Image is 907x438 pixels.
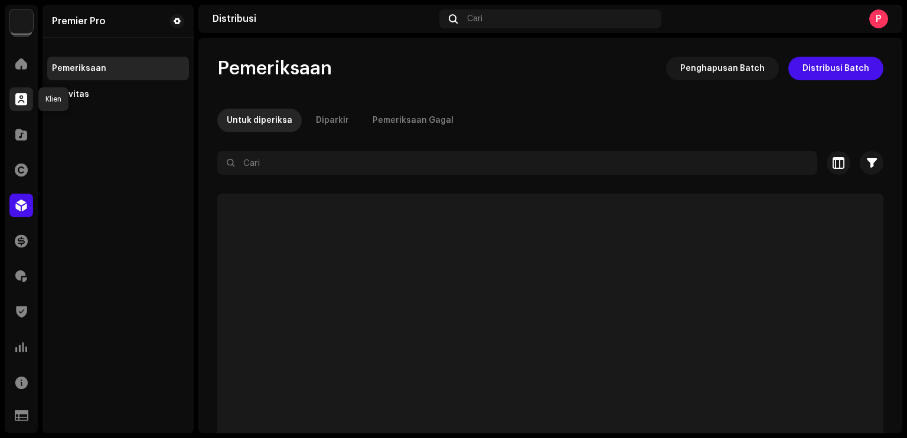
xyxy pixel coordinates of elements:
[666,57,779,80] button: Penghapusan Batch
[213,14,435,24] div: Distribusi
[316,109,349,132] div: Diparkir
[869,9,888,28] div: P
[227,109,292,132] div: Untuk diperiksa
[217,57,332,80] span: Pemeriksaan
[52,90,89,99] div: Aktivitas
[217,151,817,175] input: Cari
[467,14,482,24] span: Cari
[52,17,106,26] div: Premier Pro
[52,64,106,73] div: Pemeriksaan
[802,57,869,80] span: Distribusi Batch
[47,57,189,80] re-m-nav-item: Pemeriksaan
[9,9,33,33] img: 64f15ab7-a28a-4bb5-a164-82594ec98160
[788,57,883,80] button: Distribusi Batch
[47,83,189,106] re-m-nav-item: Aktivitas
[680,57,765,80] span: Penghapusan Batch
[373,109,453,132] div: Pemeriksaan Gagal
